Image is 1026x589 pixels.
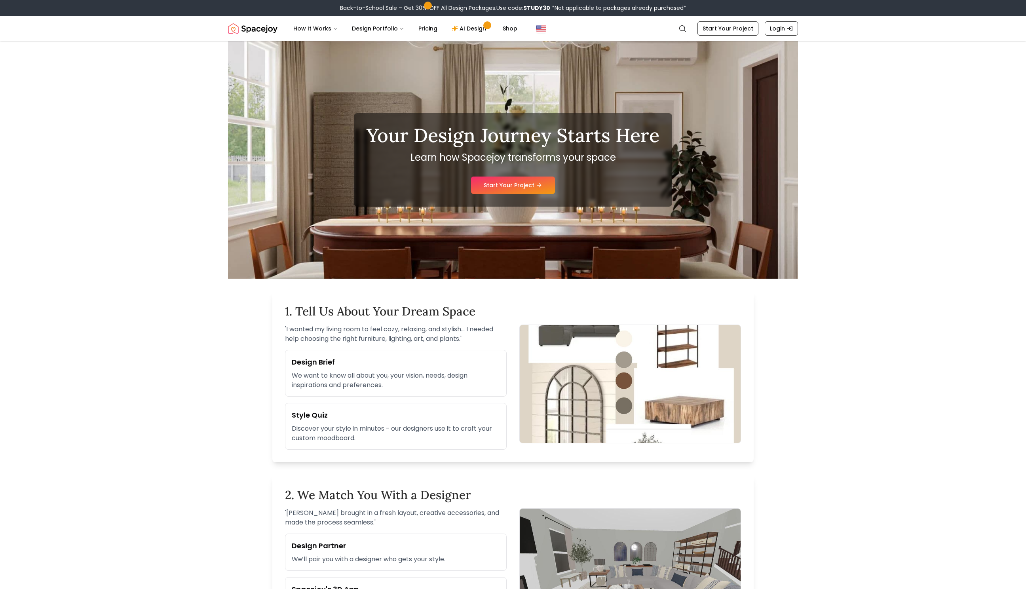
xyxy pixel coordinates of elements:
a: Start Your Project [697,21,758,36]
span: *Not applicable to packages already purchased* [550,4,686,12]
nav: Global [228,16,798,41]
a: Start Your Project [471,177,555,194]
a: Pricing [412,21,444,36]
h3: Style Quiz [292,410,500,421]
h2: 2. We Match You With a Designer [285,488,741,502]
div: Back-to-School Sale – Get 30% OFF All Design Packages. [340,4,686,12]
h2: 1. Tell Us About Your Dream Space [285,304,741,318]
nav: Main [287,21,524,36]
h3: Design Brief [292,357,500,368]
p: ' I wanted my living room to feel cozy, relaxing, and stylish... I needed help choosing the right... [285,325,507,344]
p: Learn how Spacejoy transforms your space [367,151,659,164]
span: Use code: [496,4,550,12]
h3: Design Partner [292,540,500,551]
a: Spacejoy [228,21,277,36]
p: ' [PERSON_NAME] brought in a fresh layout, creative accessories, and made the process seamless. ' [285,508,507,527]
img: Design brief form [519,325,741,443]
button: Design Portfolio [346,21,410,36]
a: Shop [496,21,524,36]
a: Login [765,21,798,36]
p: Discover your style in minutes - our designers use it to craft your custom moodboard. [292,424,500,443]
a: AI Design [445,21,495,36]
img: United States [536,24,546,33]
p: We’ll pair you with a designer who gets your style. [292,555,500,564]
b: STUDY30 [523,4,550,12]
button: How It Works [287,21,344,36]
h1: Your Design Journey Starts Here [367,126,659,145]
img: Spacejoy Logo [228,21,277,36]
p: We want to know all about you, your vision, needs, design inspirations and preferences. [292,371,500,390]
